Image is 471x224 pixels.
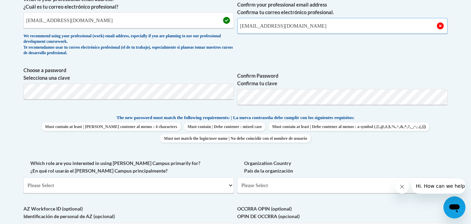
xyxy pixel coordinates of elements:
[184,123,265,131] span: Must contain | Debe contener : mixed case
[23,205,234,220] label: AZ Workforce ID (optional) Identificación de personal de AZ (opcional)
[23,159,234,175] label: Which role are you interested in using [PERSON_NAME] Campus primarily for? ¿En qué rol usarás el ...
[269,123,429,131] span: Must contain at least | Debe contener al menos : a symbol (.[!,@,#,$,%,^,&,*,?,_,~,-,(,)])
[237,18,448,34] input: Required
[117,115,354,121] span: The new password must match the following requirements: | La nueva contraseña debe cumplir con lo...
[237,205,448,220] label: OCCRRA OPIN (optional) OPIN DE OCCRRA (opcional)
[4,5,56,10] span: Hi. How can we help?
[395,180,409,194] iframe: Close message
[42,123,181,131] span: Must contain at least | [PERSON_NAME] contener al menos : 4 characters
[237,159,448,175] label: Organization Country País de la organización
[412,178,465,194] iframe: Message from company
[23,33,234,56] div: We recommend using your professional (work) email address, especially if you are planning to use ...
[237,1,448,16] label: Confirm your professional email address Confirma tu correo electrónico profesional.
[160,134,310,143] span: Must not match the login/user name | No debe coincidir con el nombre de usuario
[23,12,234,28] input: Metadata input
[237,72,448,87] label: Confirm Password Confirma tu clave
[23,67,234,82] label: Choose a password Selecciona una clave
[443,196,465,218] iframe: Button to launch messaging window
